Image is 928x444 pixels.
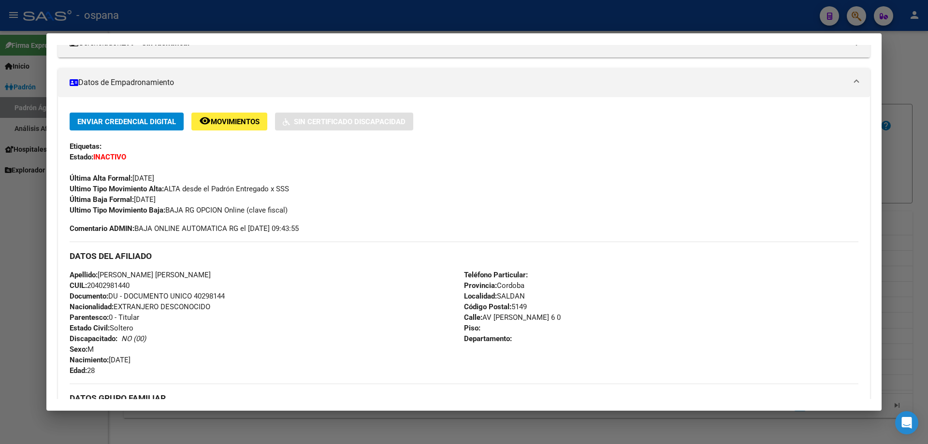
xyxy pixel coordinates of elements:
span: 20402981440 [70,281,130,290]
strong: Comentario ADMIN: [70,224,134,233]
strong: CUIL: [70,281,87,290]
span: 28 [70,366,95,375]
strong: Última Baja Formal: [70,195,134,204]
span: Soltero [70,324,133,332]
strong: Sexo: [70,345,87,354]
strong: Localidad: [464,292,497,301]
span: 5149 [464,302,527,311]
button: Movimientos [191,113,267,130]
mat-panel-title: Datos de Empadronamiento [70,77,847,88]
strong: Estado: [70,153,93,161]
mat-icon: remove_red_eye [199,115,211,127]
span: [DATE] [70,195,156,204]
span: M [70,345,94,354]
span: Movimientos [211,117,260,126]
strong: Estado Civil: [70,324,110,332]
strong: Nacimiento: [70,356,109,364]
span: Cordoba [464,281,524,290]
strong: Parentesco: [70,313,109,322]
span: BAJA ONLINE AUTOMATICA RG el [DATE] 09:43:55 [70,223,299,234]
i: NO (00) [121,334,146,343]
strong: Ultimo Tipo Movimiento Alta: [70,185,164,193]
strong: Edad: [70,366,87,375]
strong: Apellido: [70,271,98,279]
strong: Etiquetas: [70,142,101,151]
strong: INACTIVO [93,153,126,161]
span: SALDAN [464,292,525,301]
span: Enviar Credencial Digital [77,117,176,126]
strong: Nacionalidad: [70,302,114,311]
span: 0 - Titular [70,313,139,322]
strong: Ultimo Tipo Movimiento Baja: [70,206,165,215]
strong: Última Alta Formal: [70,174,132,183]
strong: Calle: [464,313,482,322]
strong: Teléfono Particular: [464,271,528,279]
span: [PERSON_NAME] [PERSON_NAME] [70,271,211,279]
span: [DATE] [70,174,154,183]
span: BAJA RG OPCION Online (clave fiscal) [70,206,288,215]
span: EXTRANJERO DESCONOCIDO [70,302,210,311]
h3: DATOS DEL AFILIADO [70,251,858,261]
button: Enviar Credencial Digital [70,113,184,130]
h3: DATOS GRUPO FAMILIAR [70,393,858,403]
strong: Discapacitado: [70,334,117,343]
strong: Código Postal: [464,302,511,311]
span: ALTA desde el Padrón Entregado x SSS [70,185,289,193]
strong: Documento: [70,292,108,301]
span: AV [PERSON_NAME] 6 0 [464,313,561,322]
span: [DATE] [70,356,130,364]
strong: Provincia: [464,281,497,290]
button: Sin Certificado Discapacidad [275,113,413,130]
strong: Departamento: [464,334,512,343]
span: Sin Certificado Discapacidad [294,117,406,126]
mat-expansion-panel-header: Datos de Empadronamiento [58,68,870,97]
strong: Piso: [464,324,480,332]
div: Open Intercom Messenger [895,411,918,434]
span: DU - DOCUMENTO UNICO 40298144 [70,292,225,301]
